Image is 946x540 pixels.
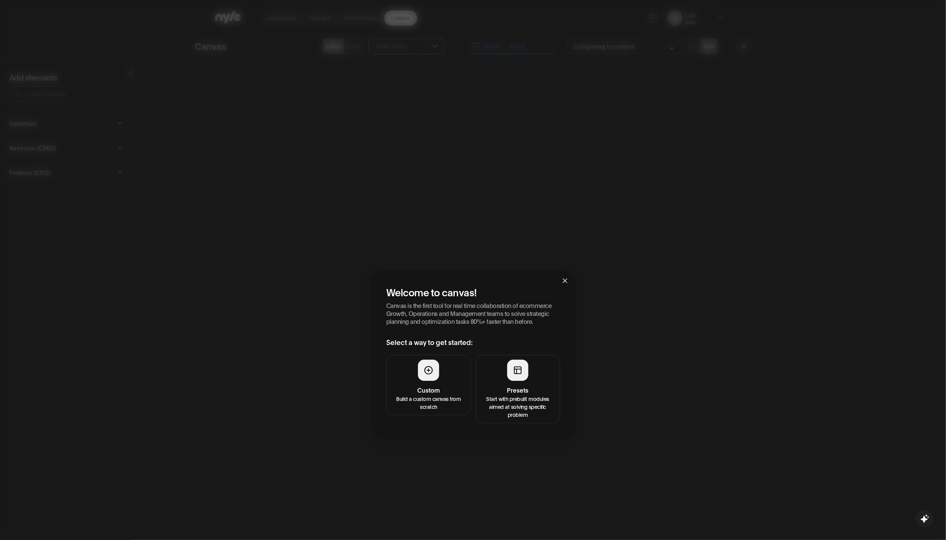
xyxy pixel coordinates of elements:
[386,337,560,347] h3: Select a way to get started:
[386,301,560,325] p: Canvas is the first tool for real time collaboration of ecommerce Growth, Operations and Manageme...
[480,395,555,418] p: Start with prebuilt modules aimed at solving specific problem
[480,385,555,395] h4: Presets
[386,285,560,298] h2: Welcome to canvas!
[391,385,466,395] h4: Custom
[391,395,466,410] p: Build a custom canvas from scratch
[555,270,575,291] button: Close
[475,355,560,423] button: PresetsStart with prebuilt modules aimed at solving specific problem
[386,355,471,415] button: CustomBuild a custom canvas from scratch
[562,278,568,284] span: close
